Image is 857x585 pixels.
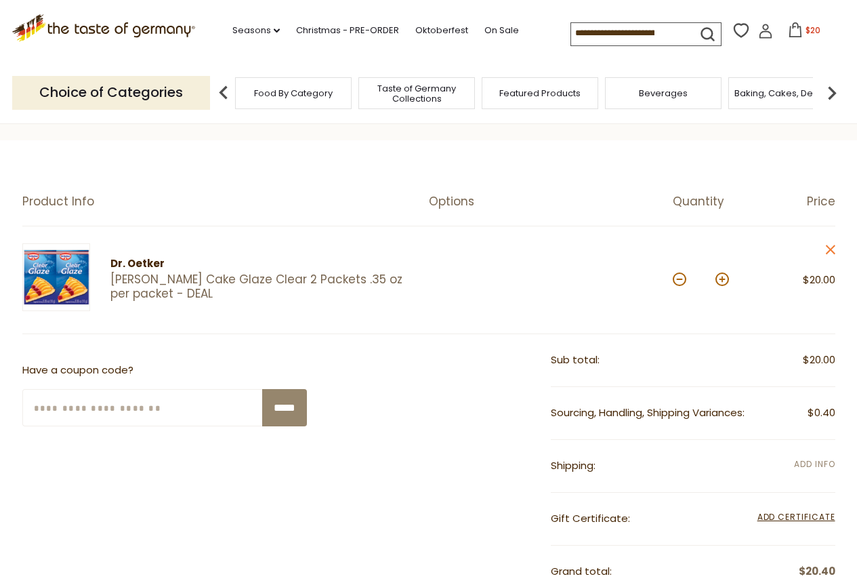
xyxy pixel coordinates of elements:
a: On Sale [484,23,519,38]
span: Sourcing, Handling, Shipping Variances: [551,405,745,420]
span: Grand total: [551,564,612,578]
div: Quantity [673,195,754,209]
a: Featured Products [499,88,581,98]
button: $20 [776,22,833,43]
span: Add Info [794,458,835,470]
div: Options [429,195,673,209]
img: next arrow [818,79,845,106]
a: Christmas - PRE-ORDER [296,23,399,38]
a: Beverages [639,88,688,98]
span: Add Certificate [757,510,835,525]
a: Seasons [232,23,280,38]
a: Food By Category [254,88,333,98]
span: $20.00 [803,273,835,287]
a: Oktoberfest [415,23,468,38]
span: Gift Certificate: [551,511,630,525]
p: Have a coupon code? [22,362,307,379]
div: Dr. Oetker [110,256,405,273]
span: $20.00 [803,352,835,369]
a: [PERSON_NAME] Cake Glaze Clear 2 Packets .35 oz per packet - DEAL [110,273,405,302]
img: Dr. Oetker Cake Glaze Clear 2 Packets .35 oz per packet - DEAL [22,243,90,311]
p: Choice of Categories [12,76,210,109]
img: previous arrow [210,79,237,106]
span: $20.40 [799,563,835,580]
span: $0.40 [808,405,835,422]
a: Taste of Germany Collections [362,83,471,104]
span: $20 [806,24,820,36]
span: Shipping: [551,458,595,472]
div: Price [754,195,835,209]
div: Product Info [22,195,429,209]
a: Baking, Cakes, Desserts [734,88,839,98]
span: Sub total: [551,352,600,367]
